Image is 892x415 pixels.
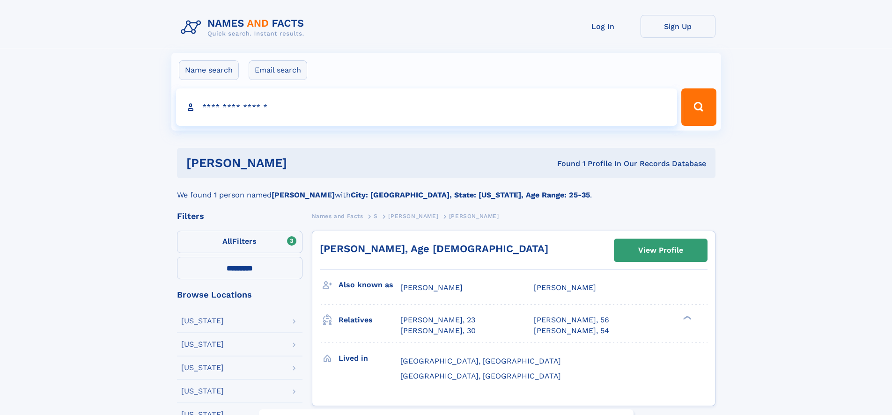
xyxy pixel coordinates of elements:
[388,210,438,222] a: [PERSON_NAME]
[339,312,400,328] h3: Relatives
[614,239,707,262] a: View Profile
[351,190,590,199] b: City: [GEOGRAPHIC_DATA], State: [US_STATE], Age Range: 25-35
[177,291,302,299] div: Browse Locations
[534,283,596,292] span: [PERSON_NAME]
[449,213,499,219] span: [PERSON_NAME]
[176,88,678,126] input: search input
[181,387,224,395] div: [US_STATE]
[374,213,378,219] span: S
[181,364,224,371] div: [US_STATE]
[177,212,302,220] div: Filters
[374,210,378,222] a: S
[641,15,715,38] a: Sign Up
[534,315,609,325] a: [PERSON_NAME], 56
[179,60,239,80] label: Name search
[339,350,400,366] h3: Lived in
[181,341,224,348] div: [US_STATE]
[177,178,715,201] div: We found 1 person named with .
[400,283,463,292] span: [PERSON_NAME]
[681,88,716,126] button: Search Button
[400,357,561,365] span: [GEOGRAPHIC_DATA], [GEOGRAPHIC_DATA]
[566,15,641,38] a: Log In
[222,237,232,246] span: All
[400,371,561,380] span: [GEOGRAPHIC_DATA], [GEOGRAPHIC_DATA]
[181,317,224,325] div: [US_STATE]
[681,315,692,321] div: ❯
[272,190,335,199] b: [PERSON_NAME]
[534,326,609,336] a: [PERSON_NAME], 54
[339,277,400,293] h3: Also known as
[249,60,307,80] label: Email search
[400,326,476,336] a: [PERSON_NAME], 30
[388,213,438,219] span: [PERSON_NAME]
[400,315,475,325] a: [PERSON_NAME], 23
[320,243,548,255] a: [PERSON_NAME], Age [DEMOGRAPHIC_DATA]
[177,231,302,253] label: Filters
[177,15,312,40] img: Logo Names and Facts
[312,210,363,222] a: Names and Facts
[422,159,706,169] div: Found 1 Profile In Our Records Database
[638,240,683,261] div: View Profile
[186,157,422,169] h1: [PERSON_NAME]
